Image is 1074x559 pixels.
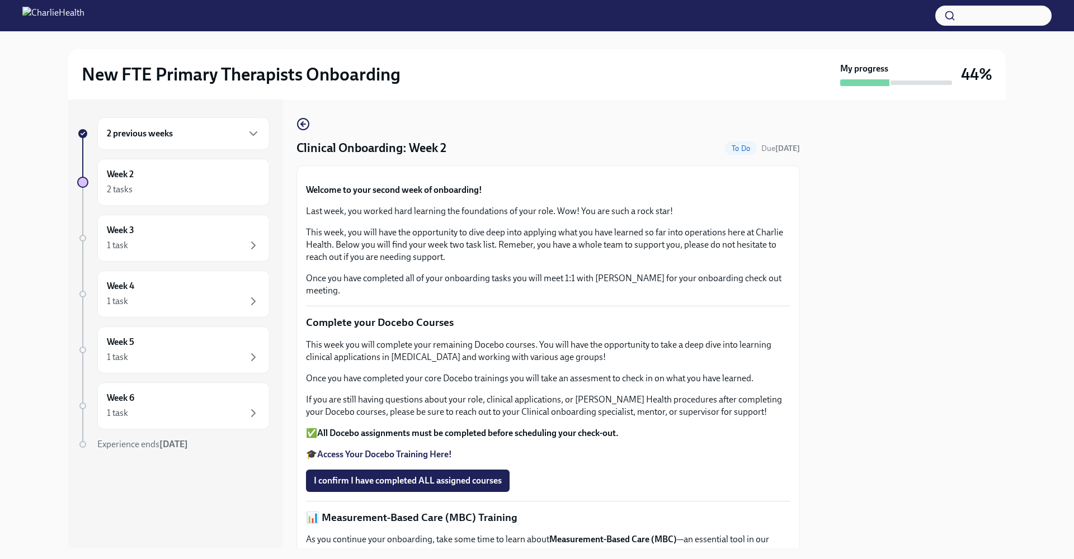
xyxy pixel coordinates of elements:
[306,184,482,195] strong: Welcome to your second week of onboarding!
[77,326,270,373] a: Week 51 task
[77,159,270,206] a: Week 22 tasks
[306,372,790,385] p: Once you have completed your core Docebo trainings you will take an assesment to check in on what...
[159,439,188,449] strong: [DATE]
[107,127,173,140] h6: 2 previous weeks
[107,168,134,181] h6: Week 2
[107,351,128,363] div: 1 task
[107,392,134,404] h6: Week 6
[306,226,790,263] p: This week, you will have the opportunity to dive deep into applying what you have learned so far ...
[306,448,790,461] p: 🎓
[107,183,133,196] div: 2 tasks
[82,63,401,86] h2: New FTE Primary Therapists Onboarding
[317,428,619,438] strong: All Docebo assignments must be completed before scheduling your check-out.
[107,239,128,252] div: 1 task
[317,449,452,459] a: Access Your Docebo Training Here!
[107,224,134,236] h6: Week 3
[97,117,270,150] div: 2 previous weeks
[961,64,992,84] h3: 44%
[97,439,188,449] span: Experience ends
[107,407,128,419] div: 1 task
[549,534,677,544] strong: Measurement-Based Care (MBC)
[77,215,270,262] a: Week 31 task
[840,63,888,75] strong: My progress
[306,205,790,217] p: Last week, you worked hard learning the foundations of your role. Wow! You are such a rock star!
[306,427,790,439] p: ✅
[107,295,128,307] div: 1 task
[306,533,790,558] p: As you continue your onboarding, take some time to learn about —an essential tool in our clinical...
[725,144,757,153] span: To Do
[306,339,790,363] p: This week you will complete your remaining Docebo courses. You will have the opportunity to take ...
[107,280,134,292] h6: Week 4
[306,272,790,297] p: Once you have completed all of your onboarding tasks you will meet 1:1 with [PERSON_NAME] for you...
[22,7,84,25] img: CharlieHealth
[314,475,502,486] span: I confirm I have completed ALL assigned courses
[306,510,790,525] p: 📊 Measurement-Based Care (MBC) Training
[761,143,800,154] span: September 27th, 2025 10:00
[306,315,790,330] p: Complete your Docebo Courses
[77,382,270,429] a: Week 61 task
[761,144,800,153] span: Due
[107,336,134,348] h6: Week 5
[296,140,446,157] h4: Clinical Onboarding: Week 2
[77,271,270,318] a: Week 41 task
[775,144,800,153] strong: [DATE]
[306,470,510,492] button: I confirm I have completed ALL assigned courses
[306,394,790,418] p: If you are still having questions about your role, clinical applications, or [PERSON_NAME] Health...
